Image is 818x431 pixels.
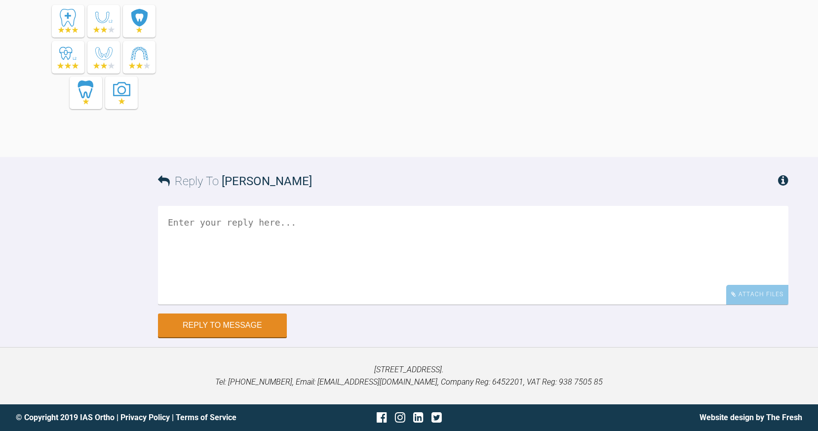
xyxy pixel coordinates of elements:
span: [PERSON_NAME] [222,174,312,188]
p: [STREET_ADDRESS]. Tel: [PHONE_NUMBER], Email: [EMAIL_ADDRESS][DOMAIN_NAME], Company Reg: 6452201,... [16,363,802,389]
a: Website design by The Fresh [700,413,802,422]
h3: Reply To [158,172,312,191]
button: Reply to Message [158,313,287,337]
a: Terms of Service [176,413,236,422]
a: Privacy Policy [120,413,170,422]
div: Attach Files [726,285,788,304]
div: © Copyright 2019 IAS Ortho | | [16,411,278,424]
